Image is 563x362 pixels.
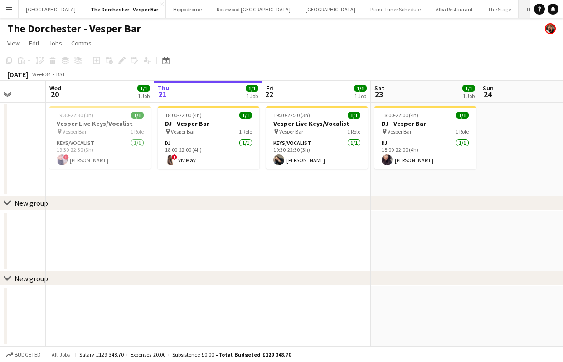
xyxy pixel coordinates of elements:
div: 1 Job [463,93,475,99]
span: 24 [481,89,494,99]
span: All jobs [50,351,72,358]
span: Edit [29,39,39,47]
app-user-avatar: Rosie Skuse [545,23,556,34]
app-job-card: 19:30-22:30 (3h)1/1Vesper Live Keys/Vocalist Vesper Bar1 RoleKeys/Vocalist1/119:30-22:30 (3h)[PER... [266,106,368,169]
span: Comms [71,39,92,47]
div: 1 Job [354,93,366,99]
div: 1 Job [246,93,258,99]
span: 21 [156,89,169,99]
app-card-role: DJ1/118:00-22:00 (4h)!Viv May [158,138,259,169]
span: 1 Role [131,128,144,135]
span: ! [172,154,177,160]
span: Vesper Bar [171,128,195,135]
button: Piano Tuner Schedule [363,0,428,18]
span: Thu [158,84,169,92]
div: New group [15,274,48,283]
button: [GEOGRAPHIC_DATA] [298,0,363,18]
h1: The Dorchester - Vesper Bar [7,22,141,35]
h3: DJ - Vesper Bar [158,119,259,128]
span: 20 [48,89,61,99]
app-job-card: 18:00-22:00 (4h)1/1DJ - Vesper Bar Vesper Bar1 RoleDJ1/118:00-22:00 (4h)[PERSON_NAME] [374,106,476,169]
span: 23 [373,89,384,99]
span: 1/1 [354,85,367,92]
span: 1/1 [131,112,144,119]
span: 1/1 [246,85,258,92]
span: Wed [49,84,61,92]
app-card-role: Keys/Vocalist1/119:30-22:30 (3h)[PERSON_NAME] [266,138,368,169]
span: 19:30-22:30 (3h) [273,112,310,119]
app-job-card: 18:00-22:00 (4h)1/1DJ - Vesper Bar Vesper Bar1 RoleDJ1/118:00-22:00 (4h)!Viv May [158,106,259,169]
div: 1 Job [138,93,150,99]
span: 18:00-22:00 (4h) [165,112,202,119]
h3: Vesper Live Keys/Vocalist [266,119,368,128]
span: Budgeted [15,352,41,358]
button: Hippodrome [166,0,209,18]
span: 22 [265,89,273,99]
span: 1/1 [239,112,252,119]
span: Fri [266,84,273,92]
div: Salary £129 348.70 + Expenses £0.00 + Subsistence £0.00 = [79,351,291,358]
span: Sat [374,84,384,92]
app-job-card: 19:30-22:30 (3h)1/1Vesper Live Keys/Vocalist Vesper Bar1 RoleKeys/Vocalist1/119:30-22:30 (3h)![PE... [49,106,151,169]
span: 19:30-22:30 (3h) [57,112,93,119]
button: Alba Restaurant [428,0,480,18]
a: Edit [25,37,43,49]
span: 18:00-22:00 (4h) [382,112,418,119]
span: Vesper Bar [63,128,87,135]
div: BST [56,71,65,78]
button: [GEOGRAPHIC_DATA] [19,0,83,18]
h3: DJ - Vesper Bar [374,119,476,128]
span: 1/1 [462,85,475,92]
app-card-role: DJ1/118:00-22:00 (4h)[PERSON_NAME] [374,138,476,169]
span: 1/1 [348,112,360,119]
app-card-role: Keys/Vocalist1/119:30-22:30 (3h)![PERSON_NAME] [49,138,151,169]
a: Jobs [45,37,66,49]
span: 1 Role [239,128,252,135]
button: Budgeted [5,350,42,360]
span: Vesper Bar [388,128,412,135]
span: 1/1 [137,85,150,92]
span: Week 34 [30,71,53,78]
button: The Dorchester - Vesper Bar [83,0,166,18]
span: Sun [483,84,494,92]
a: View [4,37,24,49]
span: 1 Role [456,128,469,135]
span: View [7,39,20,47]
span: ! [63,154,69,160]
span: 1/1 [456,112,469,119]
button: Rosewood [GEOGRAPHIC_DATA] [209,0,298,18]
div: New group [15,198,48,208]
span: Jobs [49,39,62,47]
span: 1 Role [347,128,360,135]
span: Vesper Bar [279,128,303,135]
button: The Stage [480,0,519,18]
span: Total Budgeted £129 348.70 [218,351,291,358]
h3: Vesper Live Keys/Vocalist [49,119,151,128]
div: [DATE] [7,70,28,79]
a: Comms [68,37,95,49]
